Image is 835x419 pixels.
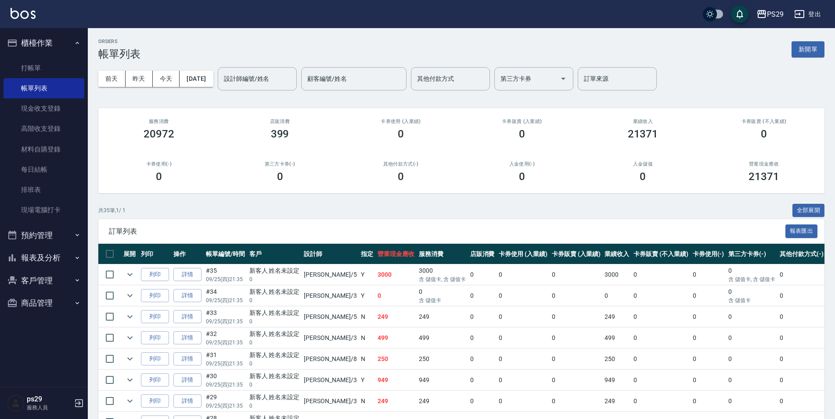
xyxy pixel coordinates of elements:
td: #32 [204,328,247,348]
th: 卡券使用(-) [691,244,727,264]
td: 249 [602,391,631,412]
div: 新客人 姓名未設定 [249,329,300,339]
td: 249 [375,391,417,412]
td: 3000 [602,264,631,285]
a: 詳情 [173,352,202,366]
td: [PERSON_NAME] /3 [302,391,359,412]
span: 訂單列表 [109,227,785,236]
td: 0 [497,370,550,390]
td: 0 [497,328,550,348]
a: 現金收支登錄 [4,98,84,119]
td: 0 [631,285,690,306]
td: 0 [691,328,727,348]
th: 展開 [121,244,139,264]
button: 列印 [141,352,169,366]
h5: ps29 [27,395,72,404]
td: 0 [550,349,603,369]
td: [PERSON_NAME] /5 [302,264,359,285]
h2: 入金儲值 [593,161,693,167]
button: 列印 [141,331,169,345]
button: [DATE] [180,71,213,87]
th: 列印 [139,244,171,264]
td: Y [359,285,375,306]
button: 新開單 [792,41,824,58]
p: 服務人員 [27,404,72,412]
p: 0 [249,381,300,389]
td: 0 [497,285,550,306]
p: 09/25 (四) 21:35 [206,381,245,389]
td: N [359,349,375,369]
a: 帳單列表 [4,78,84,98]
td: 0 [550,328,603,348]
td: 0 [550,370,603,390]
p: 含 儲值卡, 含 儲值卡 [419,275,466,283]
button: 全部展開 [792,204,825,217]
td: 0 [550,264,603,285]
td: 0 [726,328,777,348]
td: 0 [550,307,603,327]
th: 設計師 [302,244,359,264]
th: 店販消費 [468,244,497,264]
th: 營業現金應收 [375,244,417,264]
h3: 0 [398,170,404,183]
td: 0 [468,349,497,369]
h2: 卡券使用 (入業績) [351,119,451,124]
td: 0 [726,349,777,369]
button: 列印 [141,394,169,408]
h3: 0 [640,170,646,183]
td: #34 [204,285,247,306]
h3: 0 [277,170,283,183]
td: 0 [691,391,727,412]
td: #29 [204,391,247,412]
h2: 卡券販賣 (入業績) [472,119,572,124]
img: Logo [11,8,36,19]
td: N [359,307,375,327]
button: 商品管理 [4,292,84,314]
p: 09/25 (四) 21:35 [206,318,245,325]
td: [PERSON_NAME] /3 [302,370,359,390]
td: 0 [726,285,777,306]
td: 0 [468,328,497,348]
h3: 0 [519,170,525,183]
a: 詳情 [173,310,202,324]
td: 949 [417,370,468,390]
button: Open [556,72,570,86]
button: 預約管理 [4,224,84,247]
h2: 營業現金應收 [714,161,814,167]
div: 新客人 姓名未設定 [249,350,300,360]
td: 0 [726,391,777,412]
td: 0 [631,307,690,327]
h2: 卡券使用(-) [109,161,209,167]
td: 0 [726,307,777,327]
p: 0 [249,360,300,368]
td: 0 [777,328,826,348]
p: 共 35 筆, 1 / 1 [98,206,126,214]
td: [PERSON_NAME] /8 [302,349,359,369]
a: 詳情 [173,289,202,303]
button: 列印 [141,289,169,303]
h3: 0 [398,128,404,140]
a: 高階收支登錄 [4,119,84,139]
div: 新客人 姓名未設定 [249,308,300,318]
button: 前天 [98,71,126,87]
td: 0 [468,370,497,390]
h3: 0 [519,128,525,140]
td: 0 [468,285,497,306]
td: 0 [726,370,777,390]
button: 列印 [141,268,169,282]
img: Person [7,394,25,412]
td: Y [359,264,375,285]
td: #35 [204,264,247,285]
p: 09/25 (四) 21:35 [206,360,245,368]
td: N [359,328,375,348]
button: 今天 [153,71,180,87]
td: 499 [602,328,631,348]
a: 現場電腦打卡 [4,200,84,220]
button: 昨天 [126,71,153,87]
p: 09/25 (四) 21:35 [206,339,245,347]
td: 249 [417,391,468,412]
a: 詳情 [173,331,202,345]
td: 0 [497,349,550,369]
button: 列印 [141,373,169,387]
td: [PERSON_NAME] /3 [302,285,359,306]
